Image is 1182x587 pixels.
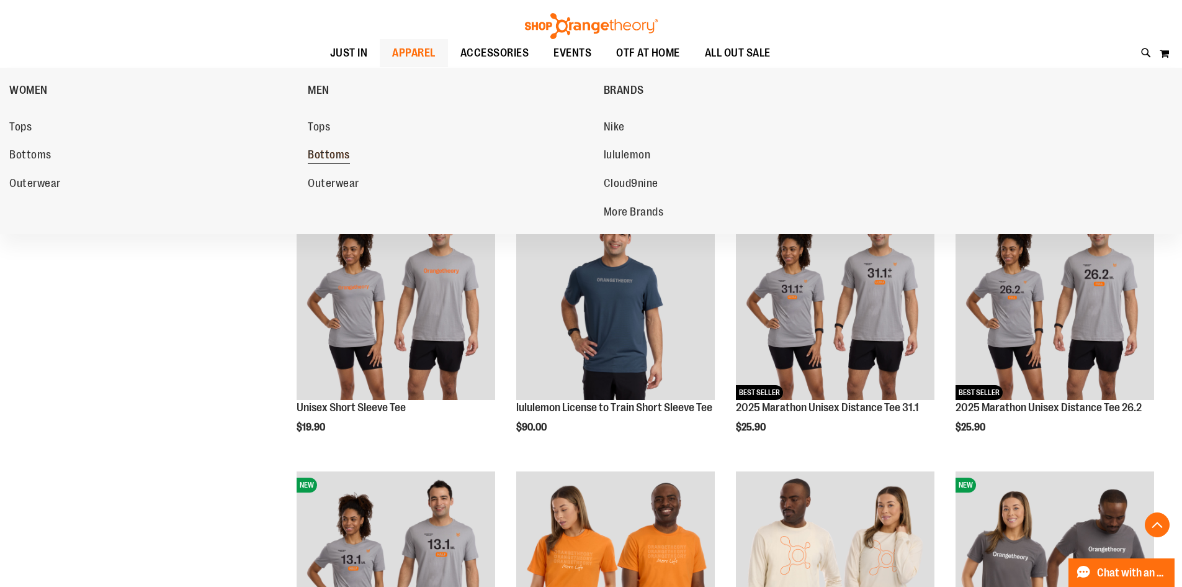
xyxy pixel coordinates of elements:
[516,201,715,402] a: lululemon License to Train Short Sleeve TeeNEW
[330,39,368,67] span: JUST IN
[9,148,51,164] span: Bottoms
[956,401,1142,414] a: 2025 Marathon Unisex Distance Tee 26.2
[956,478,976,493] span: NEW
[297,478,317,493] span: NEW
[9,121,32,136] span: Tops
[956,201,1154,400] img: 2025 Marathon Unisex Distance Tee 26.2
[460,39,529,67] span: ACCESSORIES
[1097,567,1167,579] span: Chat with an Expert
[604,121,625,136] span: Nike
[604,84,644,99] span: BRANDS
[736,201,934,400] img: 2025 Marathon Unisex Distance Tee 31.1
[297,201,495,400] img: Unisex Short Sleeve Tee
[516,201,715,400] img: lululemon License to Train Short Sleeve Tee
[392,39,436,67] span: APPAREL
[9,177,61,193] span: Outerwear
[297,201,495,402] a: Unisex Short Sleeve TeeNEW
[9,84,48,99] span: WOMEN
[308,84,329,99] span: MEN
[290,195,501,465] div: product
[604,148,651,164] span: lululemon
[308,148,350,164] span: Bottoms
[604,206,664,221] span: More Brands
[730,195,941,465] div: product
[510,195,721,465] div: product
[516,422,548,433] span: $90.00
[956,201,1154,402] a: 2025 Marathon Unisex Distance Tee 26.2NEWBEST SELLER
[616,39,680,67] span: OTF AT HOME
[736,422,768,433] span: $25.90
[705,39,771,67] span: ALL OUT SALE
[516,401,712,414] a: lululemon License to Train Short Sleeve Tee
[956,422,987,433] span: $25.90
[1068,558,1175,587] button: Chat with an Expert
[308,121,330,136] span: Tops
[1145,512,1170,537] button: Back To Top
[297,401,406,414] a: Unisex Short Sleeve Tee
[308,177,359,193] span: Outerwear
[736,201,934,402] a: 2025 Marathon Unisex Distance Tee 31.1NEWBEST SELLER
[297,422,327,433] span: $19.90
[523,13,660,39] img: Shop Orangetheory
[949,195,1160,465] div: product
[956,385,1003,400] span: BEST SELLER
[604,177,658,193] span: Cloud9nine
[736,401,919,414] a: 2025 Marathon Unisex Distance Tee 31.1
[553,39,591,67] span: EVENTS
[736,385,783,400] span: BEST SELLER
